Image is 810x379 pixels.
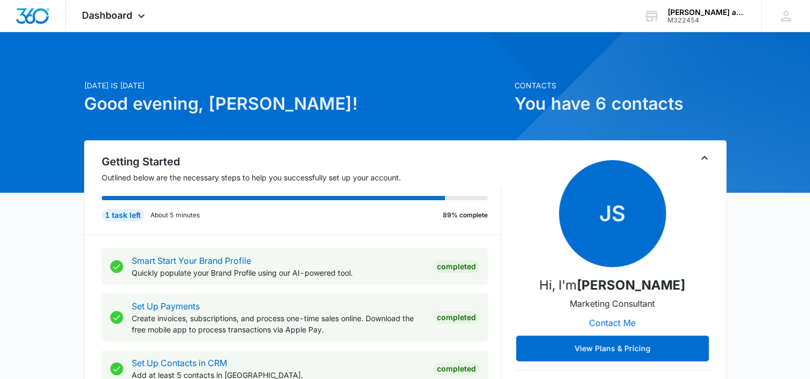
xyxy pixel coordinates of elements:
[578,310,646,336] button: Contact Me
[132,255,251,266] a: Smart Start Your Brand Profile
[514,80,726,91] p: Contacts
[434,260,479,273] div: Completed
[132,267,425,278] p: Quickly populate your Brand Profile using our AI-powered tool.
[82,10,132,21] span: Dashboard
[102,154,501,170] h2: Getting Started
[514,91,726,117] h1: You have 6 contacts
[84,80,508,91] p: [DATE] is [DATE]
[102,172,501,183] p: Outlined below are the necessary steps to help you successfully set up your account.
[132,301,200,312] a: Set Up Payments
[539,276,685,295] p: Hi, I'm
[84,91,508,117] h1: Good evening, [PERSON_NAME]!
[443,210,488,220] p: 89% complete
[132,313,425,335] p: Create invoices, subscriptions, and process one-time sales online. Download the free mobile app t...
[559,160,666,267] span: JS
[434,311,479,324] div: Completed
[150,210,200,220] p: About 5 minutes
[698,151,711,164] button: Toggle Collapse
[132,358,227,368] a: Set Up Contacts in CRM
[668,8,746,17] div: account name
[516,336,709,361] button: View Plans & Pricing
[577,277,685,293] strong: [PERSON_NAME]
[668,17,746,24] div: account id
[434,362,479,375] div: Completed
[570,297,655,310] p: Marketing Consultant
[102,209,144,222] div: 1 task left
